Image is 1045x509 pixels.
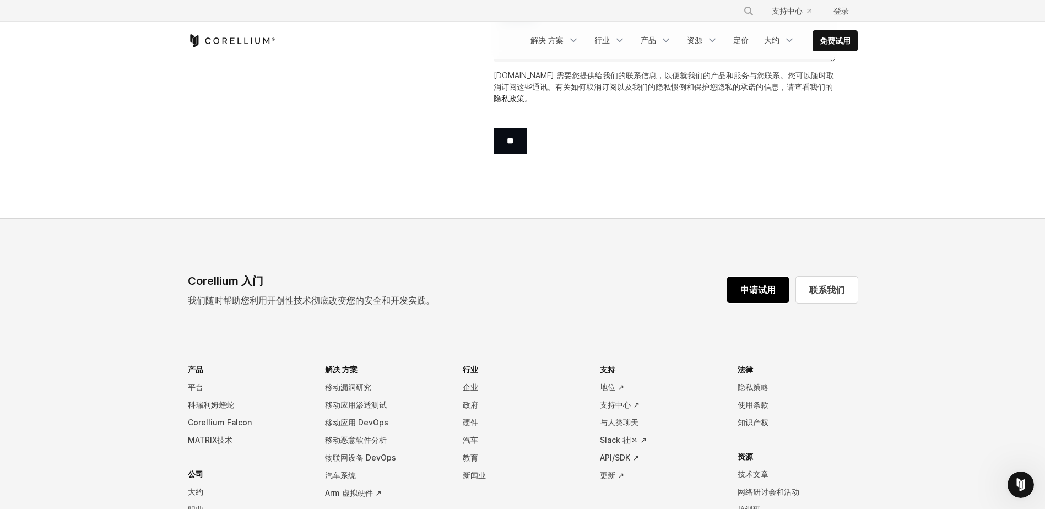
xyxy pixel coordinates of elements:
[738,414,858,431] a: 知识产权
[325,396,445,414] a: 移动应用渗透测试
[325,414,445,431] a: 移动应用 DevOps
[325,378,445,396] a: 移动漏洞研究
[600,378,720,396] a: 地位 ↗
[730,1,858,21] div: 导航菜单
[600,467,720,484] a: 更新 ↗
[524,30,858,51] div: 导航菜单
[188,483,308,501] a: 大约
[825,1,858,21] a: 登录
[463,396,583,414] a: 政府
[739,1,759,21] button: 搜索
[188,378,308,396] a: 平台
[813,31,857,51] a: 免费试用
[600,431,720,449] a: Slack 社区 ↗
[188,396,308,414] a: 科瑞利姆蝰蛇
[727,277,789,303] a: 申请试用
[463,378,583,396] a: 企业
[325,467,445,484] a: 汽车系统
[325,431,445,449] a: 移动恶意软件分析
[641,35,656,46] font: 产品
[594,35,610,46] font: 行业
[463,431,583,449] a: 汽车
[764,35,779,46] font: 大约
[600,396,720,414] a: 支持中心 ↗
[796,277,858,303] a: 联系我们
[530,35,564,46] font: 解决 方案
[687,35,702,46] font: 资源
[738,483,858,501] a: 网络研讨会和活动
[463,449,583,467] a: 教育
[738,465,858,483] a: 技术文章
[494,94,524,103] a: 隐私政策
[494,69,840,104] p: [DOMAIN_NAME] 需要您提供给我们的联系信息，以便就我们的产品和服务与您联系。您可以随时取消订阅这些通讯。有关如何取消订阅以及我们的隐私惯例和保护您隐私的承诺的信息，请查看我们的 。
[188,431,308,449] a: MATRIX技术
[738,378,858,396] a: 隐私策略
[600,414,720,431] a: 与人类聊天
[325,449,445,467] a: 物联网设备 DevOps
[727,30,755,50] a: 定价
[188,273,435,289] div: Corellium 入门
[188,294,435,307] p: 我们随时帮助您利用开创性技术彻底改变您的安全和开发实践。
[463,467,583,484] a: 新闻业
[772,6,803,17] font: 支持中心
[1008,472,1034,498] iframe: Intercom live chat
[738,396,858,414] a: 使用条款
[463,414,583,431] a: 硬件
[325,484,445,502] a: Arm 虚拟硬件 ↗
[188,414,308,431] a: Corellium Falcon
[600,449,720,467] a: API/SDK ↗
[188,34,275,47] a: 科瑞利姆主页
